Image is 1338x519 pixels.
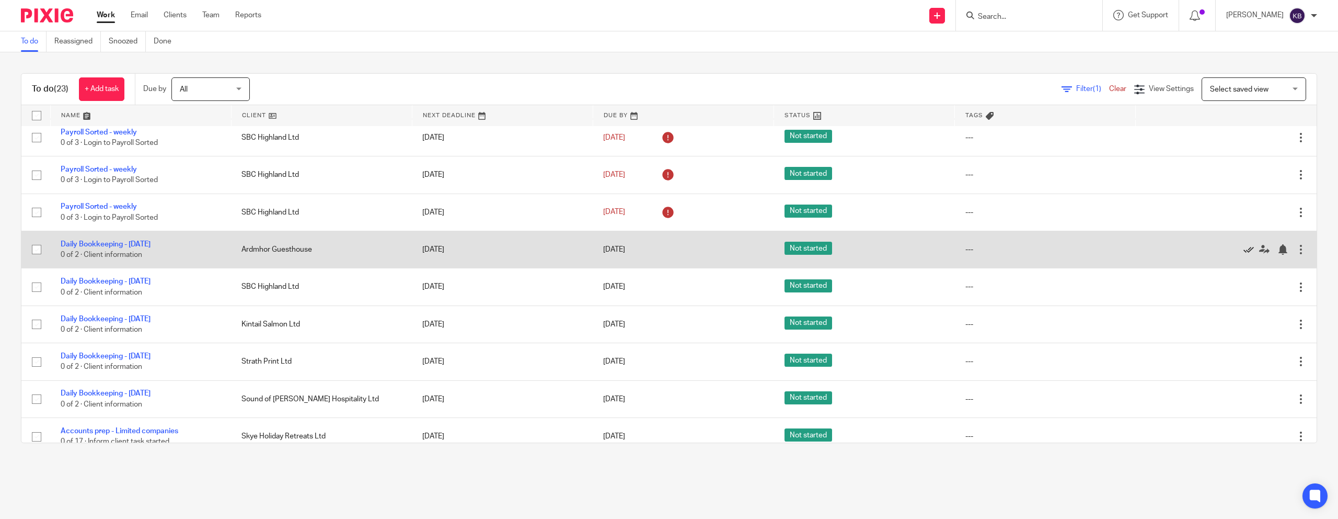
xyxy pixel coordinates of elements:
td: [DATE] [412,194,593,231]
a: Clear [1109,85,1126,93]
span: 0 of 3 · Login to Payroll Sorted [61,214,158,221]
a: To do [21,31,47,52]
a: Team [202,10,220,20]
span: 0 of 2 · Client information [61,326,142,333]
span: 0 of 3 · Login to Payroll Sorted [61,177,158,184]
td: [DATE] [412,343,593,380]
a: Payroll Sorted - weekly [61,129,137,136]
a: + Add task [79,77,124,101]
td: Skye Holiday Retreats Ltd [231,418,412,455]
span: Not started [785,428,832,442]
span: (23) [54,85,68,93]
div: --- [965,132,1125,143]
span: All [180,86,188,93]
div: --- [965,319,1125,330]
span: 0 of 2 · Client information [61,364,142,371]
span: 0 of 3 · Login to Payroll Sorted [61,139,158,146]
span: Filter [1076,85,1109,93]
span: [DATE] [603,209,625,216]
img: Pixie [21,8,73,22]
a: Reassigned [54,31,101,52]
span: Tags [965,112,983,118]
a: Clients [164,10,187,20]
td: SBC Highland Ltd [231,268,412,306]
a: Mark as done [1243,244,1259,255]
span: Not started [785,391,832,404]
span: Not started [785,167,832,180]
td: [DATE] [412,418,593,455]
span: Not started [785,279,832,292]
span: [DATE] [603,134,625,141]
span: Not started [785,205,832,218]
div: --- [965,394,1125,404]
span: Not started [785,354,832,367]
td: SBC Highland Ltd [231,194,412,231]
span: 0 of 2 · Client information [61,251,142,258]
span: 0 of 17 · Inform client task started [61,438,169,445]
td: [DATE] [412,268,593,306]
a: Daily Bookkeeping - [DATE] [61,315,151,323]
span: Not started [785,242,832,255]
span: [DATE] [603,284,625,291]
div: --- [965,356,1125,367]
div: --- [965,170,1125,180]
a: Daily Bookkeeping - [DATE] [61,278,151,285]
span: [DATE] [603,396,625,403]
p: Due by [143,84,166,94]
span: View Settings [1149,85,1194,93]
td: Sound of [PERSON_NAME] Hospitality Ltd [231,380,412,418]
div: --- [965,244,1125,255]
td: Ardmhor Guesthouse [231,231,412,268]
a: Payroll Sorted - weekly [61,203,137,210]
span: (1) [1093,85,1101,93]
div: --- [965,281,1125,292]
div: --- [965,431,1125,442]
a: Daily Bookkeeping - [DATE] [61,241,151,248]
a: Work [97,10,115,20]
span: Not started [785,130,832,143]
td: [DATE] [412,231,593,268]
span: Get Support [1128,12,1168,19]
td: [DATE] [412,306,593,343]
div: --- [965,207,1125,218]
a: Reports [235,10,261,20]
span: 0 of 2 · Client information [61,401,142,408]
p: [PERSON_NAME] [1226,10,1284,20]
span: [DATE] [603,171,625,178]
td: [DATE] [412,119,593,156]
a: Payroll Sorted - weekly [61,166,137,173]
td: SBC Highland Ltd [231,156,412,194]
a: Snoozed [109,31,146,52]
span: [DATE] [603,246,625,253]
h1: To do [32,84,68,95]
span: Select saved view [1210,86,1268,93]
td: SBC Highland Ltd [231,119,412,156]
span: Not started [785,317,832,330]
td: [DATE] [412,380,593,418]
td: Strath Print Ltd [231,343,412,380]
span: [DATE] [603,358,625,365]
a: Email [131,10,148,20]
a: Accounts prep - Limited companies [61,427,178,435]
td: [DATE] [412,156,593,194]
td: Kintail Salmon Ltd [231,306,412,343]
input: Search [977,13,1071,22]
span: [DATE] [603,321,625,328]
a: Daily Bookkeeping - [DATE] [61,353,151,360]
a: Done [154,31,179,52]
span: [DATE] [603,433,625,440]
a: Daily Bookkeeping - [DATE] [61,390,151,397]
span: 0 of 2 · Client information [61,289,142,296]
img: svg%3E [1289,7,1306,24]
